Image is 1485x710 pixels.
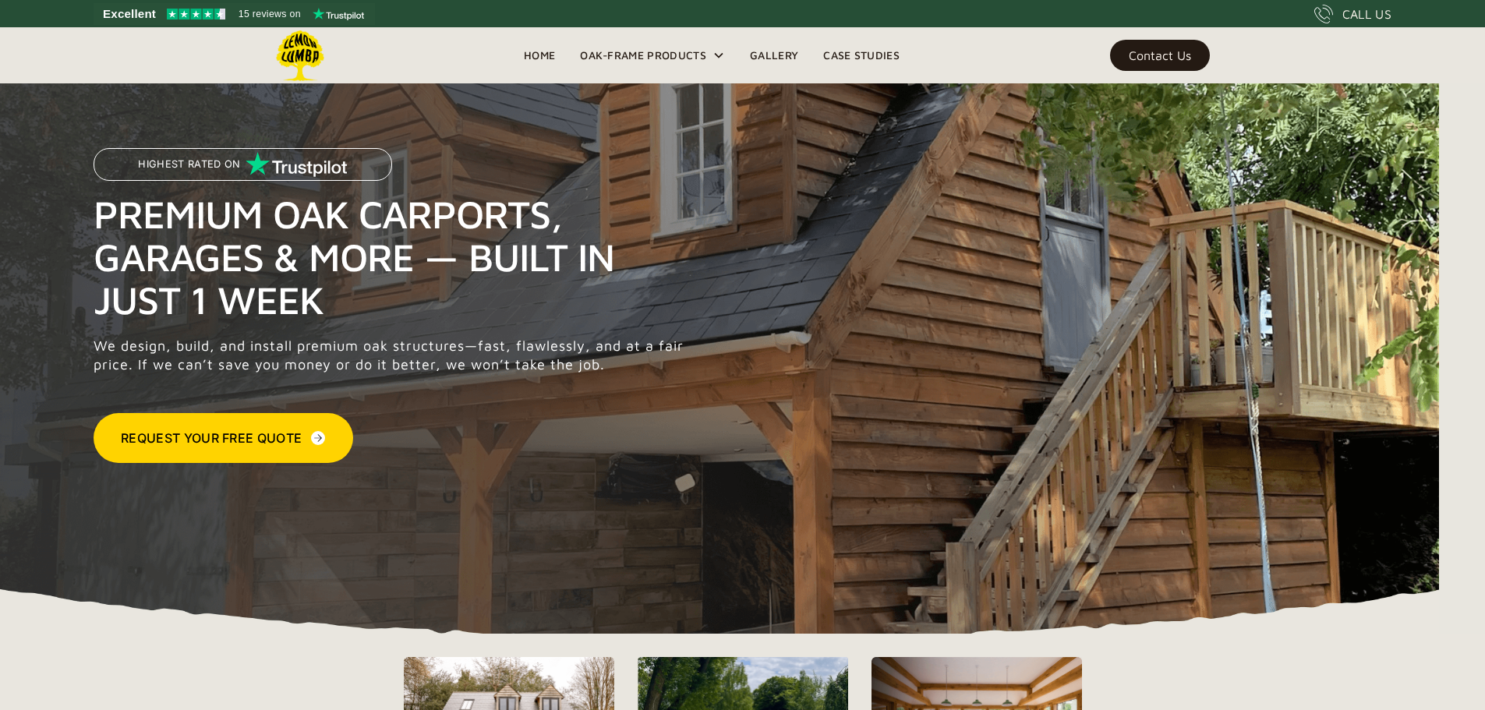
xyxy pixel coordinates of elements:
[94,148,392,193] a: Highest Rated on
[167,9,225,19] img: Trustpilot 4.5 stars
[94,413,353,463] a: Request Your Free Quote
[1129,50,1191,61] div: Contact Us
[737,44,811,67] a: Gallery
[511,44,567,67] a: Home
[121,429,302,447] div: Request Your Free Quote
[1314,5,1391,23] a: CALL US
[1110,40,1210,71] a: Contact Us
[313,8,364,20] img: Trustpilot logo
[138,159,240,170] p: Highest Rated on
[239,5,301,23] span: 15 reviews on
[94,3,375,25] a: See Lemon Lumba reviews on Trustpilot
[94,193,692,321] h1: Premium Oak Carports, Garages & More — Built in Just 1 Week
[580,46,706,65] div: Oak-Frame Products
[94,337,692,374] p: We design, build, and install premium oak structures—fast, flawlessly, and at a fair price. If we...
[567,27,737,83] div: Oak-Frame Products
[1342,5,1391,23] div: CALL US
[811,44,912,67] a: Case Studies
[103,5,156,23] span: Excellent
